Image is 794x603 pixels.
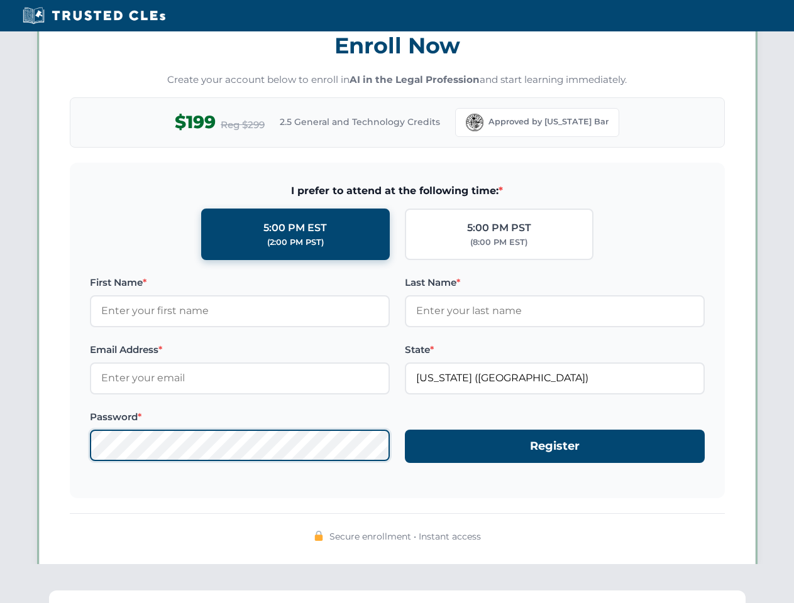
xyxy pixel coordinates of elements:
[263,220,327,236] div: 5:00 PM EST
[405,295,705,327] input: Enter your last name
[70,73,725,87] p: Create your account below to enroll in and start learning immediately.
[329,530,481,543] span: Secure enrollment • Instant access
[90,183,705,199] span: I prefer to attend at the following time:
[470,236,527,249] div: (8:00 PM EST)
[90,410,390,425] label: Password
[90,342,390,357] label: Email Address
[221,117,265,133] span: Reg $299
[405,342,705,357] label: State
[314,531,324,541] img: 🔒
[175,108,216,136] span: $199
[280,115,440,129] span: 2.5 General and Technology Credits
[405,275,705,290] label: Last Name
[267,236,324,249] div: (2:00 PM PST)
[405,430,705,463] button: Register
[488,116,609,128] span: Approved by [US_STATE] Bar
[350,73,480,85] strong: AI in the Legal Profession
[90,295,390,327] input: Enter your first name
[19,6,169,25] img: Trusted CLEs
[466,114,483,131] img: Florida Bar
[90,362,390,394] input: Enter your email
[405,362,705,394] input: Florida (FL)
[90,275,390,290] label: First Name
[467,220,531,236] div: 5:00 PM PST
[70,26,725,65] h3: Enroll Now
